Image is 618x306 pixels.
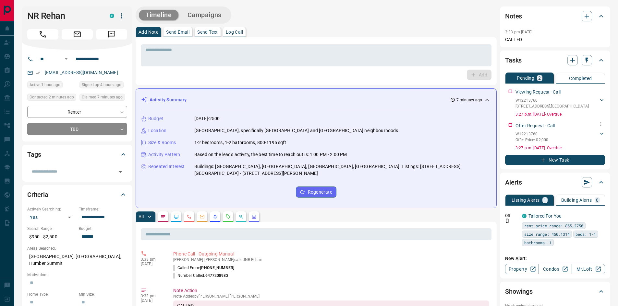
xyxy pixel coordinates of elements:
[572,264,605,274] a: Mr.Loft
[561,198,592,202] p: Building Alerts
[515,130,605,144] div: W12213760Offer Price: $2,000
[62,29,93,40] span: Email
[116,167,125,176] button: Open
[194,127,398,134] p: [GEOGRAPHIC_DATA], specifically [GEOGRAPHIC_DATA] and [GEOGRAPHIC_DATA] neighbourhoods
[82,82,121,88] span: Signed up 4 hours ago
[505,177,522,187] h2: Alerts
[515,145,605,151] p: 3:27 p.m. [DATE] - Overdue
[141,298,164,303] p: [DATE]
[79,291,127,297] p: Min Size:
[27,149,41,160] h2: Tags
[505,55,522,65] h2: Tasks
[27,245,127,251] p: Areas Searched:
[515,103,589,109] p: [STREET_ADDRESS] , [GEOGRAPHIC_DATA]
[456,97,482,103] p: 7 minutes ago
[296,187,336,198] button: Regenerate
[515,122,555,129] p: Offer Request - Call
[173,265,234,271] p: Called From:
[544,198,546,202] p: 1
[45,70,118,75] a: [EMAIL_ADDRESS][DOMAIN_NAME]
[505,255,605,262] p: New Alert:
[524,239,551,246] span: bathrooms: 1
[27,272,127,278] p: Motivation:
[505,155,605,165] button: New Task
[505,11,522,21] h2: Notes
[166,30,189,34] p: Send Email
[524,222,583,229] span: rent price range: 855,2750
[148,115,163,122] p: Budget
[79,94,127,103] div: Thu Aug 14 2025
[505,219,510,223] svg: Push Notification Only
[505,52,605,68] div: Tasks
[79,206,127,212] p: Timeframe:
[505,264,539,274] a: Property
[505,175,605,190] div: Alerts
[505,36,605,43] p: CALLED
[27,251,127,269] p: [GEOGRAPHIC_DATA], [GEOGRAPHIC_DATA], Humber Summit
[515,89,561,96] p: Viewing Request - Call
[141,262,164,266] p: [DATE]
[27,291,76,297] p: Home Type:
[515,137,548,143] p: Offer Price: $2,000
[505,30,533,34] p: 3:33 pm [DATE]
[173,257,489,262] p: [PERSON_NAME] [PERSON_NAME] called NR Rehan
[27,106,127,118] div: Renter
[505,286,533,297] h2: Showings
[173,287,489,294] p: Note Action
[596,198,599,202] p: 0
[569,76,592,81] p: Completed
[512,198,540,202] p: Listing Alerts
[27,11,100,21] h1: NR Rehan
[27,212,76,222] div: Yes
[27,189,48,200] h2: Criteria
[62,55,70,63] button: Open
[538,76,541,80] p: 2
[194,115,220,122] p: [DATE]-2500
[517,76,534,80] p: Pending
[141,94,491,106] div: Activity Summary7 minutes ago
[524,231,570,237] span: size range: 450,1314
[225,214,231,219] svg: Requests
[27,123,127,135] div: TBD
[27,147,127,162] div: Tags
[173,294,489,299] p: Note Added by [PERSON_NAME] [PERSON_NAME]
[30,82,60,88] span: Active 1 hour ago
[197,30,218,34] p: Send Text
[238,214,244,219] svg: Opportunities
[27,94,76,103] div: Thu Aug 14 2025
[139,214,144,219] p: All
[173,273,228,278] p: Number Called:
[27,29,58,40] span: Call
[150,96,187,103] p: Activity Summary
[174,214,179,219] svg: Lead Browsing Activity
[528,213,562,219] a: Tailored For You
[148,127,166,134] p: Location
[515,97,589,103] p: W12213760
[27,81,76,90] div: Thu Aug 14 2025
[505,8,605,24] div: Notes
[30,94,74,100] span: Contacted 2 minutes ago
[110,14,114,18] div: condos.ca
[212,214,218,219] svg: Listing Alerts
[173,251,489,257] p: Phone Call - Outgoing Manual
[505,284,605,299] div: Showings
[27,187,127,202] div: Criteria
[187,214,192,219] svg: Calls
[538,264,572,274] a: Condos
[27,206,76,212] p: Actively Searching:
[181,10,228,20] button: Campaigns
[515,111,605,117] p: 3:27 p.m. [DATE] - Overdue
[161,214,166,219] svg: Notes
[148,139,176,146] p: Size & Rooms
[79,226,127,232] p: Budget:
[205,273,228,278] span: 6477208983
[148,151,180,158] p: Activity Pattern
[36,71,40,75] svg: Email Verified
[141,257,164,262] p: 3:33 pm
[27,226,76,232] p: Search Range:
[139,30,158,34] p: Add Note
[141,294,164,298] p: 3:33 pm
[200,214,205,219] svg: Emails
[194,151,347,158] p: Based on the lead's activity, the best time to reach out is: 1:00 PM - 2:00 PM
[522,214,527,218] div: condos.ca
